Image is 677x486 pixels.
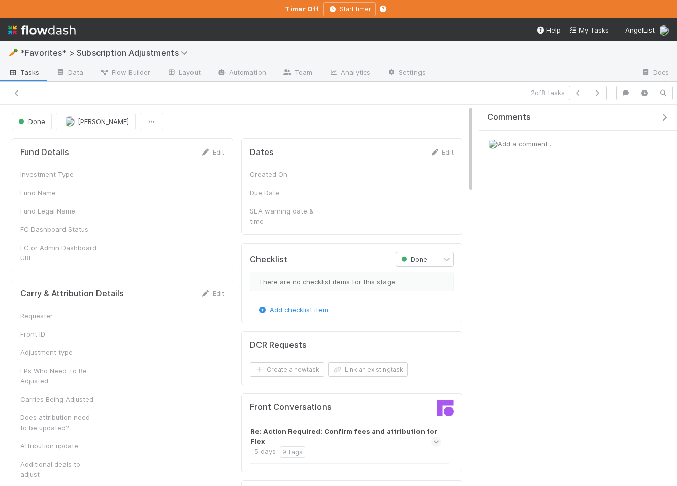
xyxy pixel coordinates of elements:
span: Flow Builder [100,67,150,77]
span: AngelList [625,26,655,34]
div: Front ID [20,329,96,339]
a: Automation [209,65,274,81]
div: Carries Being Adjusted [20,394,96,404]
img: logo-inverted-e16ddd16eac7371096b0.svg [8,21,76,39]
img: avatar_b18de8e2-1483-4e81-aa60-0a3d21592880.png [659,25,669,36]
span: [PERSON_NAME] [78,117,129,126]
div: There are no checklist items for this stage. [250,272,454,291]
h5: Dates [250,147,274,158]
img: avatar_b18de8e2-1483-4e81-aa60-0a3d21592880.png [488,139,498,149]
div: Due Date [250,188,326,198]
div: Requester [20,311,96,321]
a: Layout [158,65,209,81]
a: Settings [378,65,434,81]
button: Create a newtask [250,362,324,377]
h5: DCR Requests [250,340,307,350]
a: Data [48,65,91,81]
div: Does attribution need to be updated? [20,412,96,433]
a: Edit [201,148,224,156]
span: *Favorites* > Subscription Adjustments [20,48,193,58]
span: Tasks [8,67,40,77]
span: My Tasks [569,26,609,34]
div: Additional deals to adjust [20,459,96,479]
div: FC or Admin Dashboard URL [20,242,96,263]
a: Analytics [320,65,378,81]
div: 5 days [254,446,276,458]
span: Done [16,117,45,126]
a: Flow Builder [91,65,158,81]
button: Done [12,113,52,130]
span: 2 of 8 tasks [531,87,565,98]
button: [PERSON_NAME] [56,113,136,130]
strong: Timer Off [285,5,319,13]
button: Link an existingtask [328,362,408,377]
span: Add a comment... [498,140,553,148]
h5: Checklist [250,255,287,265]
a: Team [274,65,320,81]
h5: Fund Details [20,147,69,158]
div: Attribution update [20,441,96,451]
h5: Front Conversations [250,402,344,412]
span: 🥕 [8,48,18,57]
div: 9 tags [280,446,305,458]
div: SLA warning date & time [250,206,326,226]
a: Docs [633,65,677,81]
div: Fund Legal Name [20,206,96,216]
div: Fund Name [20,188,96,198]
div: FC Dashboard Status [20,224,96,234]
div: LPs Who Need To Be Adjusted [20,366,96,386]
div: Investment Type [20,169,96,179]
a: Edit [430,148,454,156]
img: front-logo-b4b721b83371efbadf0a.svg [437,400,454,416]
a: Edit [201,289,224,297]
a: Add checklist item [257,306,328,314]
span: Done [399,256,427,263]
a: My Tasks [569,25,609,35]
div: Created On [250,169,326,179]
strong: Re: Action Required: Confirm fees and attribution for Flex [250,426,439,446]
button: Start timer [323,2,376,16]
div: Help [536,25,561,35]
h5: Carry & Attribution Details [20,289,124,299]
img: avatar_b18de8e2-1483-4e81-aa60-0a3d21592880.png [65,116,75,127]
div: Adjustment type [20,347,96,357]
span: Comments [487,112,531,123]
